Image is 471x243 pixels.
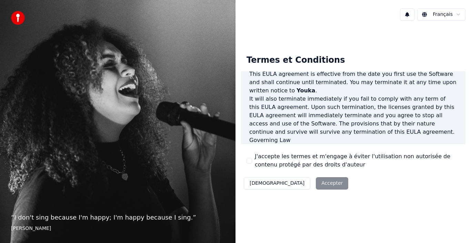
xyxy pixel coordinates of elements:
p: This EULA agreement is effective from the date you first use the Software and shall continue unti... [249,70,457,95]
button: [DEMOGRAPHIC_DATA] [244,177,310,190]
img: youka [11,11,25,25]
div: Termes et Conditions [241,49,350,71]
p: “ I don't sing because I'm happy; I'm happy because I sing. ” [11,213,224,222]
span: Youka [297,87,315,94]
p: It will also terminate immediately if you fail to comply with any term of this EULA agreement. Up... [249,95,457,136]
footer: [PERSON_NAME] [11,225,224,232]
h3: Governing Law [249,136,457,144]
label: J'accepte les termes et m'engage à éviter l'utilisation non autorisée de contenu protégé par des ... [255,152,460,169]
